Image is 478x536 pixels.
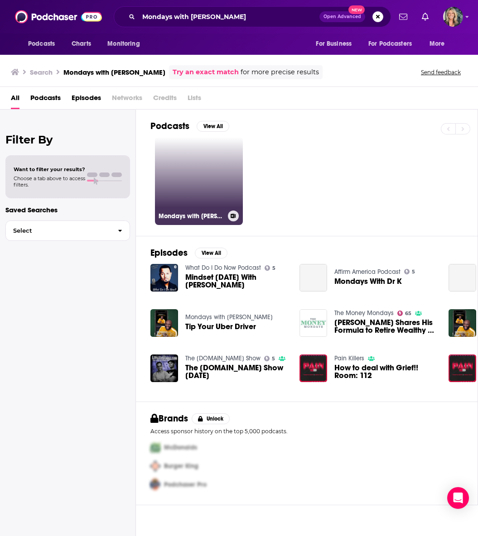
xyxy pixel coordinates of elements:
span: 65 [405,311,411,316]
img: Third Pro Logo [147,475,164,494]
h2: Episodes [150,247,188,258]
a: What Do I Do Now Podcast [185,264,261,272]
span: New [348,5,365,14]
span: The [DOMAIN_NAME] Show [DATE] [185,364,289,379]
a: Podcasts [30,91,61,109]
a: Charts [66,35,97,53]
span: Logged in as lisa.beech [443,7,463,27]
span: 5 [272,266,275,270]
input: Search podcasts, credits, & more... [139,10,319,24]
a: The LunaticRadio.com Show [185,354,261,362]
span: [PERSON_NAME] Shares His Formula to Retire Wealthy 💰 E40 [334,319,438,334]
span: McDonalds [164,444,197,451]
span: Monitoring [107,38,140,50]
img: Podchaser - Follow, Share and Rate Podcasts [15,8,102,25]
a: Affirm America Podcast [334,268,401,276]
a: Show notifications dropdown [418,9,432,24]
span: Networks [112,91,142,109]
img: Why This Generation is Not Getting Married? Room: 111 [449,354,476,382]
h2: Brands [150,413,188,424]
img: Goo Goo Is Single [449,309,476,337]
a: The Lunaticradio.com Show 3-14-17 [185,364,289,379]
a: All [11,91,19,109]
button: open menu [101,35,151,53]
h2: Filter By [5,133,130,146]
span: Charts [72,38,91,50]
button: open menu [423,35,456,53]
span: Open Advanced [323,14,361,19]
h3: Mondays with [PERSON_NAME] [159,212,224,220]
img: Jesse Itzler Shares His Formula to Retire Wealthy 💰 E40 [299,309,327,337]
img: First Pro Logo [147,438,164,457]
button: open menu [22,35,67,53]
a: 5 [404,269,415,274]
span: 5 [412,270,415,274]
button: Show profile menu [443,7,463,27]
span: Select [6,228,111,234]
a: 5 [265,265,276,271]
button: Unlock [192,413,230,424]
a: Try an exact match [173,67,239,77]
span: Mindset [DATE] With [PERSON_NAME] [185,273,289,289]
span: For Business [316,38,352,50]
span: Choose a tab above to access filters. [14,175,85,188]
a: How to deal with Grief!! Room: 112 [334,364,438,379]
a: Mondays with Marquis [185,313,273,321]
h2: Podcasts [150,120,189,132]
button: Send feedback [418,68,464,76]
button: View All [195,248,227,258]
span: Credits [153,91,177,109]
a: Episodes [72,91,101,109]
a: Show notifications dropdown [396,9,411,24]
a: Tip Your Uber Driver [185,323,256,330]
img: Tip Your Uber Driver [150,309,178,337]
span: Lists [188,91,201,109]
button: open menu [309,35,363,53]
a: 65 [397,311,412,316]
a: Mindset Monday’s With Marquis [185,273,289,289]
button: Select [5,220,130,241]
span: Want to filter your results? [14,166,85,172]
span: More [430,38,445,50]
img: The Lunaticradio.com Show 3-14-17 [150,354,178,382]
a: EpisodesView All [150,247,227,258]
button: View All [197,121,229,132]
a: 5 [264,356,275,361]
a: PodcastsView All [150,120,229,132]
img: User Profile [443,7,463,27]
span: Burger King [164,462,198,470]
span: Podchaser Pro [164,481,207,488]
div: Open Intercom Messenger [447,487,469,509]
a: The Money Mondays [334,309,394,317]
span: For Podcasters [368,38,412,50]
span: Podcasts [28,38,55,50]
span: for more precise results [241,67,319,77]
a: Mondays With Dr K [334,278,402,285]
img: Second Pro Logo [147,457,164,475]
a: Mondays with [PERSON_NAME] [155,137,243,225]
img: How to deal with Grief!! Room: 112 [299,354,327,382]
p: Access sponsor history on the top 5,000 podcasts. [150,428,463,435]
a: Pain Killers [334,354,364,362]
a: Mondays With Dr K [299,264,327,292]
button: open menu [362,35,425,53]
h3: Mondays with [PERSON_NAME] [63,68,165,77]
a: Mindset Monday’s With Marquis [150,264,178,292]
p: Saved Searches [5,206,130,214]
span: 5 [272,357,275,361]
a: Jesse Itzler Shares His Formula to Retire Wealthy 💰 E40 [334,319,438,334]
h3: Search [30,68,53,77]
div: Search podcasts, credits, & more... [114,6,391,27]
